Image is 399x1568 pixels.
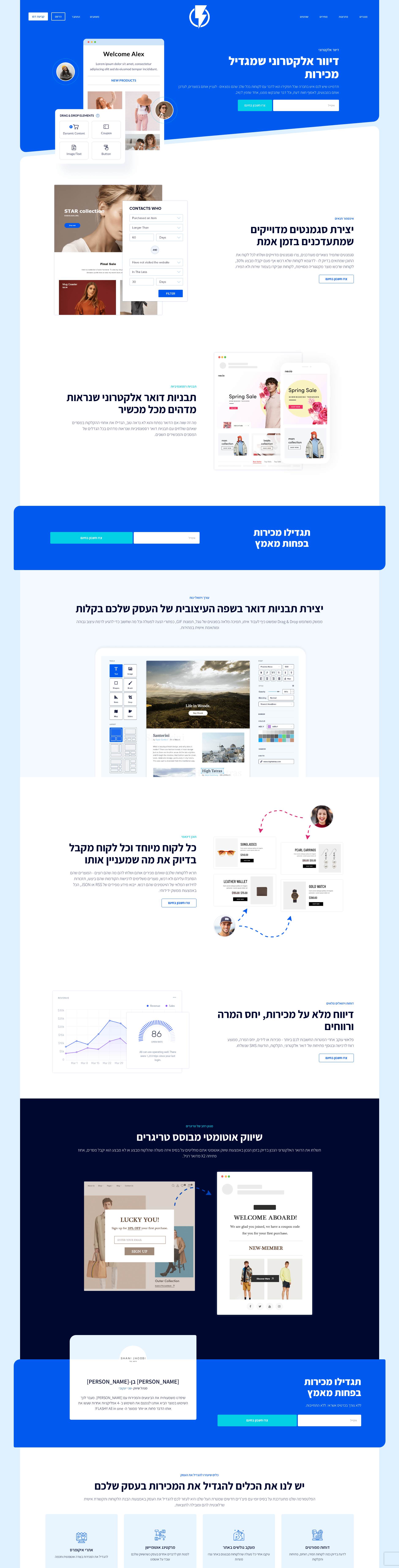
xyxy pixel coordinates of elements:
a: הרשם [51,12,65,20]
p: לפנות זמן לדברים אחרים בעסק כשהשיווק שלכם עובד על אוטומט [128,1552,192,1562]
p: עיקבו אחרי כל פעולה שהלקוחות מבצעים באתר וצרו מטרות [207,1552,271,1562]
p: תראו ללקוחות שלכם שאתם מכירים אותם ושלחו להם מה שהם רוצים - המוצרים שהם הסתכלו עליהם ולא רכשו, מו... [70,870,196,893]
span: מנהל שיווק - [78,1386,188,1391]
p: הפלטפורמה שלנו מתעדכנת על בסיס יומי עם פיצ'רים חדשים שמטרת העל שלנו היא לעזור לכם להגדיל את העסק ... [76,1496,323,1508]
input: אימייל [134,532,200,544]
a: קביעת דמו [29,12,48,20]
a: צרו חשבון בחינם [319,1054,354,1062]
p: שיפרנו משמעותית את הביצועים והמכירות עם [PERSON_NAME]. מעבר לכך השימוש במוצר הביא אותנו לצמצם את ... [78,1395,188,1411]
h3: מרקטינג אוטומיישן [128,1545,192,1550]
h3: אתרי איקומרס [50,1548,114,1552]
h2: יש לנו את הכלים להגדיל את המכירות בעסק שלכם [45,1480,354,1492]
p: ללא צורך בכרטיס אשראי. ללא התחייבות. [203,1402,361,1408]
h3: מעקב גולשים באתר [207,1545,271,1550]
p: סגמנטים שתמיד נשארים מעודכנים, צרו סגמנטים מדוייקים ושלחו לכל לקוח את התוכן שמתאים בדיוק לו - לדו... [227,252,354,269]
a: מוצרים [356,12,371,22]
p: פלאשי עוקב אחרי המטרות החשובות לכם ביותר - מכירות או לידים, יחס המרה, ממוצע רווח לרכישה ובנוסף פת... [227,1037,354,1048]
h2: יצירת סגמנטים מדוייקים שמתעדכנים בזמן אמת [203,223,354,247]
h1: דיוור אלקטרוני [174,48,339,52]
p: מה זה שווה אם הדואר נפתח והוא לא נראה טוב, הגדילו את אחוזי ההקלקות במסרים שאתם שולחים עם תבניות ד... [70,420,196,437]
p: תשלחו את הדואר האלקטרוני הנכון בדיוק בזמן הנכון באמצעות שיווק אוטומטי אתם מחליטים על בסיס איזה פע... [76,1147,323,1159]
span: תוכן דינאמי [45,834,196,839]
p: תדמיינו שיש לכם איש בחברה שכל תפקידו הוא לדבר עם לקוחות בכל שלב שהם נמצאים - לעניין אותם במוצרים,... [174,84,339,95]
h2: שיווק אוטומטי מבוסס טריגרים [45,1131,354,1143]
span: דוחות ויזואלים מלאים [203,1001,354,1006]
h2: דיווח מלא על מכירות, יחס המרה ורווחים [203,1008,354,1032]
input: צרו חשבון בחינם [238,100,272,111]
a: צרו חשבון בחינם [162,899,196,907]
img: Feedback [119,1346,147,1373]
span: אינספור תנאים [203,216,354,221]
h2: יצירת תבניות דואר בשפה העיצובית של העסק שלכם בקלות [45,602,354,614]
input: צרו חשבון בחינם [218,1415,297,1426]
p: להגדיל את המכירות בצורה אוטומטית וחכמה [50,1554,114,1559]
h3: דוחות מפורטים [286,1545,350,1550]
h2: תגדילו מכירות בפחות מאמץ [200,527,364,549]
h2: כל לקוח מיוחד וכל לקוח מקבל בדיוק את מה שמעניין אותו [45,841,196,866]
span: מגוון רחב של טריגרים [45,1124,354,1129]
p: לדעת בדיוק כמה לקוחות המירו, רווחים, פתיחות והקלקות [286,1552,350,1562]
span: תבניות רספונסיביות [45,384,196,389]
input: אימייל [298,1415,361,1426]
a: שני יעקובי [119,1386,132,1390]
span: עורך ויזואלי נוח [45,595,354,600]
a: שותפים [297,12,312,22]
a: משאבים [87,12,102,22]
a: התחבר [69,12,83,22]
input: צרו חשבון בחינם [50,532,133,544]
h2: תגדילו מכירות בפחות מאמץ [203,1376,361,1398]
input: אימייל [273,100,339,111]
a: פתרונות [336,12,351,22]
h2: תבניות דואר אלקטרוני שנראות מדהים מכל מכשיר [45,391,196,415]
a: מחירים [316,12,331,22]
h2: דיוור אלקטרוני שמגדיל מכירות [174,54,339,80]
p: ממשק משתמש Drag & Drop שפשוט כיף לעבוד איתו, תמיכה מלאה בפונטים של גוגל, תמונות GIF, כפתורי הנעה ... [76,619,323,630]
h3: [PERSON_NAME] בן-[PERSON_NAME] [78,1378,188,1385]
a: צרו חשבון בחינם [319,275,354,283]
span: כלים שיעזרו להגדיל את העסק [45,1473,354,1478]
